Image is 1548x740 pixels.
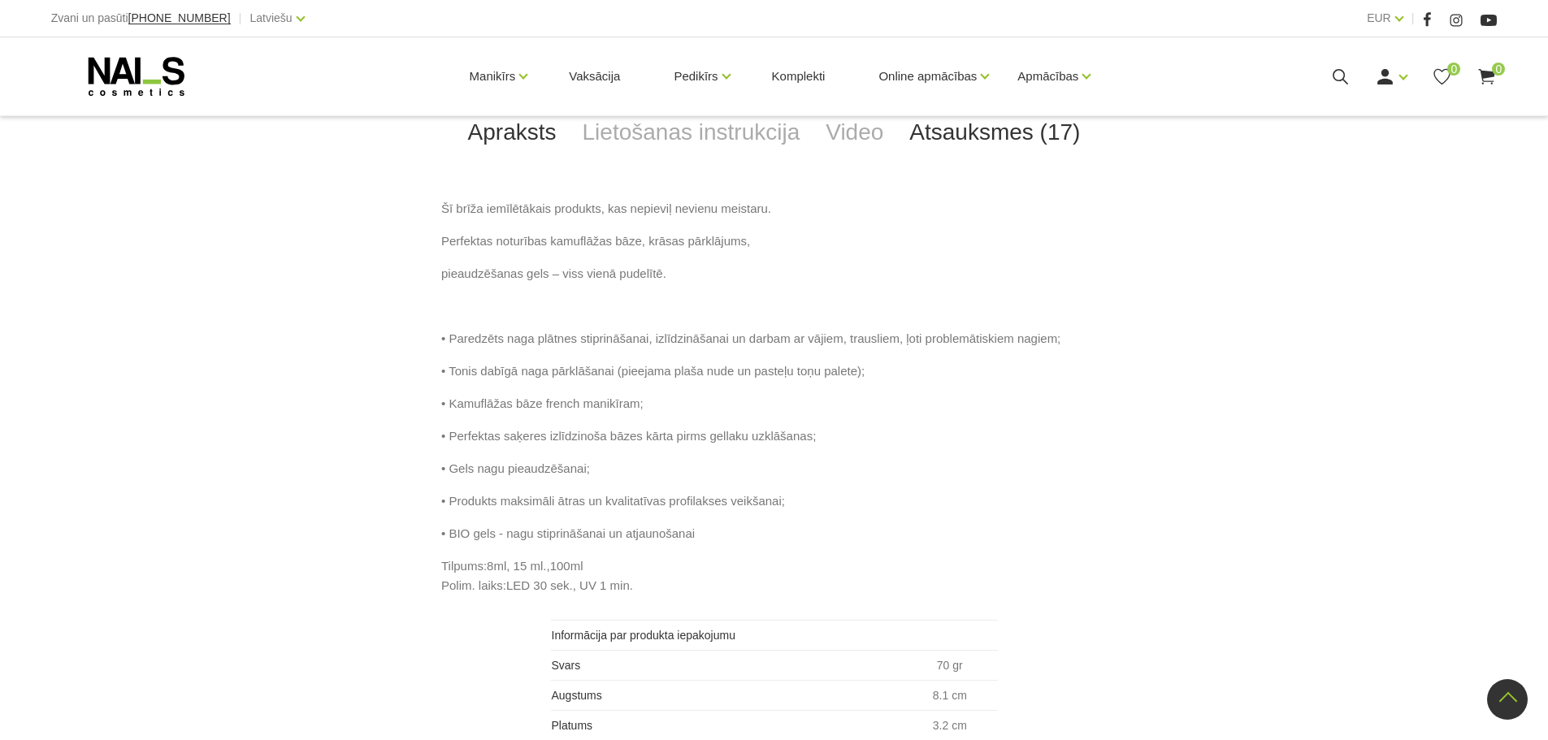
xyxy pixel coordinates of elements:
[239,8,242,28] span: |
[441,361,1107,381] p: • Tonis dabīgā naga pārklāšanai (pieejama plaša nude un pasteļu toņu palete);
[1411,8,1415,28] span: |
[1367,8,1391,28] a: EUR
[128,11,231,24] span: [PHONE_NUMBER]
[441,459,1107,478] p: • Gels nagu pieaudzēšanai;
[441,556,1107,595] p: Tilpums:8ml, 15 ml.,100ml Polim. laiks:LED 30 sek., UV 1 min.
[570,106,813,159] a: Lietošanas instrukcija
[1492,63,1505,76] span: 0
[896,106,1093,159] a: Atsauksmes (17)
[1447,63,1460,76] span: 0
[551,651,903,681] th: Svars
[910,719,989,732] p: 3.2 cm
[441,491,1107,511] p: • Produkts maksimāli ātras un kvalitatīvas profilakses veikšanai;
[441,394,1107,413] p: • Kamuflāžas bāze french manikīram;
[51,8,231,28] div: Zvani un pasūti
[250,8,293,28] a: Latviešu
[878,44,977,109] a: Online apmācības
[441,524,1107,543] p: • BIO gels - nagu stiprināšanai un atjaunošanai
[1432,67,1452,87] a: 0
[551,621,903,651] th: Informācija par produkta iepakojumu
[1017,44,1078,109] a: Apmācības
[551,681,903,711] th: Augstums
[813,106,896,159] a: Video
[455,106,570,159] a: Apraksts
[910,659,989,672] p: 70 gr
[470,44,516,109] a: Manikīrs
[441,199,1107,219] p: Šī brīža iemīlētākais produkts, kas nepieviļ nevienu meistaru.
[441,426,1107,446] p: • Perfektas saķeres izlīdzinoša bāzes kārta pirms gellaku uzklāšanas;
[441,232,1107,251] p: Perfektas noturības kamuflāžas bāze, krāsas pārklājums,
[441,329,1107,348] p: • Paredzēts naga plātnes stiprināšanai, izlīdzināšanai un darbam ar vājiem, trausliem, ļoti probl...
[556,37,633,115] a: Vaksācija
[1476,67,1497,87] a: 0
[674,44,718,109] a: Pedikīrs
[128,12,231,24] a: [PHONE_NUMBER]
[441,264,1107,283] p: pieaudzēšanas gels – viss vienā pudelītē.
[759,37,839,115] a: Komplekti
[910,689,989,702] p: 8.1 cm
